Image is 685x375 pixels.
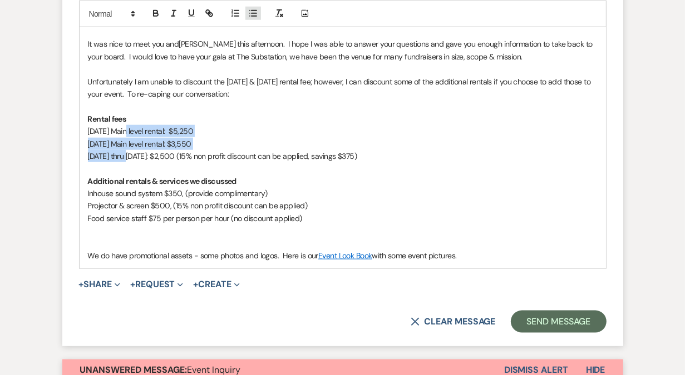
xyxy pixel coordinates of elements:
span: + [130,280,135,289]
button: Clear message [411,317,495,326]
span: Unfortunately I am unable to discount the [DATE] & [DATE] rental fee; however, I can discount som... [88,77,593,99]
p: [DATE] Main level rental: $3,550 [88,138,598,150]
button: Send Message [511,311,606,333]
button: Share [79,280,121,289]
p: Inhouse sound system $350, (provide complimentary) [88,187,598,199]
span: + [193,280,198,289]
strong: Additional rentals & services we discussed [88,176,236,186]
span: [PERSON_NAME] this afternoon. I hope I was able to answer your questions and gave you enough info... [88,39,595,61]
span: + [79,280,84,289]
p: [DATE] thru [DATE]: $2,500 (15% non profit discount can be applied, savings $375) [88,150,598,162]
p: We do have promotional assets - some photos and logos. Here is our with some event pictures. [88,249,598,262]
p: Projector & screen $500, (15% non profit discount can be applied) [88,199,598,212]
button: Create [193,280,239,289]
a: Event Look Book [318,251,372,261]
p: Food service staff $75 per person per hour (no discount applied) [88,212,598,224]
strong: Rental fees [88,114,126,124]
button: Request [130,280,183,289]
p: [DATE] Main level rental: $5,250 [88,125,598,137]
p: It was nice to meet you and [88,38,598,63]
